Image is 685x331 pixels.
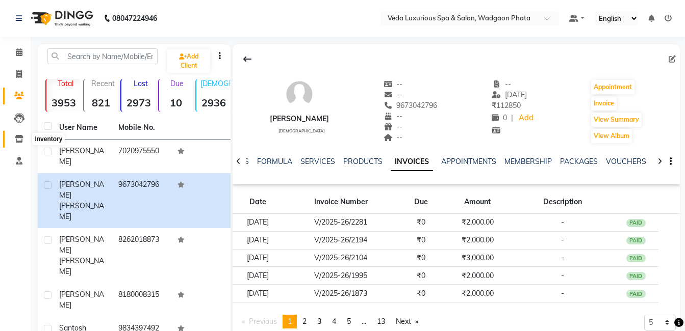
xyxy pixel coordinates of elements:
b: 08047224946 [112,4,157,33]
a: Next [391,315,423,328]
div: Back to Client [237,49,258,69]
td: 8262018873 [112,228,171,283]
td: ₹2,000.00 [444,285,512,302]
span: Previous [249,317,277,326]
div: PAID [626,219,646,227]
div: [PERSON_NAME] [270,114,329,124]
span: - [561,235,564,244]
a: PACKAGES [560,157,598,166]
span: 9673042796 [384,101,438,110]
td: [DATE] [233,249,284,267]
span: -- [384,90,403,99]
button: View Summary [591,113,642,127]
div: PAID [626,272,646,280]
p: Total [50,79,81,88]
td: V/2025-26/2281 [283,214,398,232]
td: V/2025-26/2104 [283,249,398,267]
a: VOUCHERS [606,157,646,166]
td: 8180008315 [112,283,171,317]
span: ₹ [492,101,496,110]
span: - [561,271,564,280]
span: -- [384,133,403,142]
span: -- [492,79,511,89]
span: [PERSON_NAME] [59,290,104,310]
td: 7020975550 [112,140,171,173]
span: -- [384,112,403,121]
a: APPOINTMENTS [441,157,496,166]
td: [DATE] [233,285,284,302]
input: Search by Name/Mobile/Email/Code [47,48,158,64]
span: | [511,113,513,123]
a: PRODUCTS [343,157,383,166]
strong: 821 [84,96,119,109]
td: ₹2,000.00 [444,231,512,249]
span: 1 [288,317,292,326]
span: [PERSON_NAME] [59,256,104,276]
th: Description [512,190,614,214]
span: 3 [317,317,321,326]
span: -- [384,79,403,89]
a: SERVICES [300,157,335,166]
span: [DATE] [492,90,527,99]
img: logo [26,4,96,33]
td: ₹2,000.00 [444,267,512,285]
td: V/2025-26/2194 [283,231,398,249]
a: MEMBERSHIP [504,157,552,166]
td: ₹2,000.00 [444,214,512,232]
th: Invoice Number [283,190,398,214]
p: Due [161,79,194,88]
span: 2 [302,317,307,326]
td: ₹3,000.00 [444,249,512,267]
strong: 2936 [196,96,231,109]
span: [PERSON_NAME] [59,235,104,255]
td: V/2025-26/1873 [283,285,398,302]
div: PAID [626,237,646,245]
td: [DATE] [233,214,284,232]
span: 4 [332,317,336,326]
th: Date [233,190,284,214]
span: - [561,253,564,262]
td: ₹0 [398,249,444,267]
strong: 10 [159,96,194,109]
a: Add [517,111,535,125]
strong: 2973 [121,96,156,109]
span: 5 [347,317,351,326]
div: Inventory [32,133,65,145]
span: -- [384,122,403,131]
td: 9673042796 [112,173,171,228]
div: PAID [626,290,646,298]
a: INVOICES [391,153,433,171]
span: ... [362,317,366,326]
span: - [561,217,564,227]
a: FORMULA [257,157,292,166]
p: Lost [125,79,156,88]
span: [PERSON_NAME] [59,180,104,200]
th: Amount [444,190,512,214]
p: [DEMOGRAPHIC_DATA] [200,79,231,88]
img: avatar [284,79,315,109]
td: ₹0 [398,214,444,232]
th: Mobile No. [112,116,171,140]
strong: 3953 [46,96,81,109]
div: PAID [626,254,646,262]
span: - [561,289,564,298]
button: Appointment [591,80,635,94]
button: Invoice [591,96,617,111]
span: [PERSON_NAME] [59,201,104,221]
span: 0 [492,113,507,122]
td: ₹0 [398,231,444,249]
th: User Name [53,116,112,140]
td: V/2025-26/1995 [283,267,398,285]
td: [DATE] [233,267,284,285]
p: Recent [88,79,119,88]
span: [DEMOGRAPHIC_DATA] [278,128,325,133]
span: 13 [377,317,385,326]
nav: Pagination [237,315,424,328]
td: ₹0 [398,285,444,302]
a: Add Client [167,49,210,73]
span: [PERSON_NAME] [59,146,104,166]
button: View Album [591,129,632,143]
span: 112850 [492,101,521,110]
td: [DATE] [233,231,284,249]
th: Due [398,190,444,214]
